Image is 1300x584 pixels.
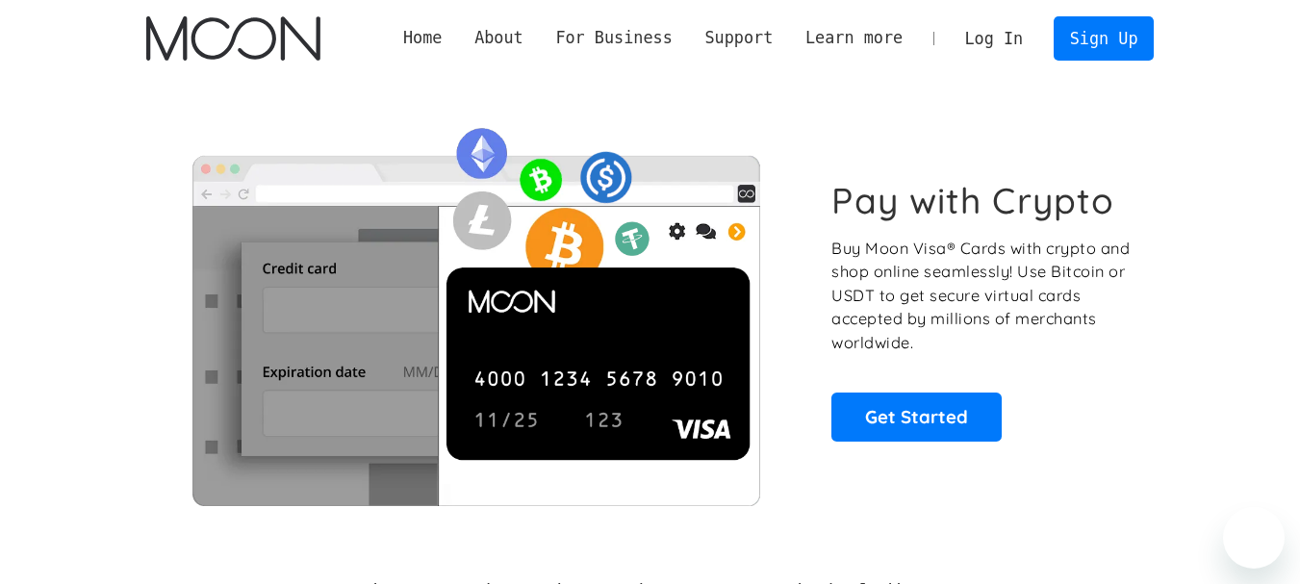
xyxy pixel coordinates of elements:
a: Home [387,26,458,50]
div: About [474,26,523,50]
a: Log In [949,17,1039,60]
div: For Business [555,26,672,50]
div: About [458,26,539,50]
div: Learn more [805,26,903,50]
div: For Business [540,26,689,50]
img: Moon Logo [146,16,320,61]
div: Support [689,26,789,50]
a: home [146,16,320,61]
img: Moon Cards let you spend your crypto anywhere Visa is accepted. [146,114,805,505]
iframe: Bouton de lancement de la fenêtre de messagerie [1223,507,1285,569]
h1: Pay with Crypto [831,179,1114,222]
a: Sign Up [1054,16,1154,60]
div: Support [704,26,773,50]
p: Buy Moon Visa® Cards with crypto and shop online seamlessly! Use Bitcoin or USDT to get secure vi... [831,237,1133,355]
a: Get Started [831,393,1002,441]
div: Learn more [789,26,919,50]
